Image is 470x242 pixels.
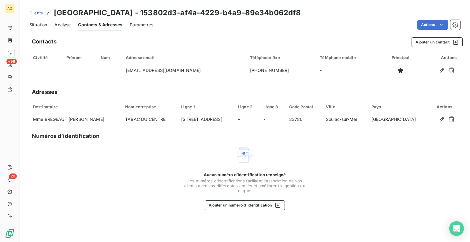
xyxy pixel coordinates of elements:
[29,22,47,28] span: Situation
[5,229,15,238] img: Logo LeanPay
[235,145,255,165] img: Empty state
[122,63,246,78] td: [EMAIL_ADDRESS][DOMAIN_NAME]
[33,104,118,109] div: Destinataire
[449,221,464,236] div: Open Intercom Messenger
[371,104,425,109] div: Pays
[54,7,301,18] h3: [GEOGRAPHIC_DATA] - 153802d3-af4a-4229-b4a9-89e34b062df8
[101,55,118,60] div: Nom
[33,55,59,60] div: Civilité
[125,104,174,109] div: Nom entreprise
[320,55,378,60] div: Téléphone mobile
[285,112,322,127] td: 33780
[181,104,231,109] div: Ligne 1
[423,55,457,60] div: Actions
[385,55,416,60] div: Principal
[32,132,100,140] h5: Numéros d’identification
[412,37,463,47] button: Ajouter un contact
[432,104,457,109] div: Actions
[289,104,319,109] div: Code Postal
[238,104,256,109] div: Ligne 2
[9,173,17,179] span: 20
[368,112,429,127] td: [GEOGRAPHIC_DATA]
[250,55,312,60] div: Téléphone fixe
[29,112,121,127] td: Mme BREGEAUT [PERSON_NAME]
[205,200,285,210] button: Ajouter un numéro d’identification
[29,10,43,16] a: Clients
[130,22,153,28] span: Paramètres
[5,4,15,13] div: AG
[126,55,243,60] div: Adresse email
[177,112,234,127] td: [STREET_ADDRESS]
[66,55,93,60] div: Prénom
[54,22,71,28] span: Analyse
[32,88,58,96] h5: Adresses
[204,172,286,177] span: Aucun numéro d’identification renseigné
[234,112,260,127] td: -
[263,104,282,109] div: Ligne 3
[326,104,364,109] div: Ville
[32,37,57,46] h5: Contacts
[121,112,177,127] td: TABAC DU CENTRE
[29,10,43,15] span: Clients
[322,112,368,127] td: Soulac-sur-Mer
[6,59,17,64] span: +99
[78,22,122,28] span: Contacts & Adresses
[184,178,306,193] span: Les numéros d'identifications facilitent l'association de vos clients avec vos différentes entité...
[316,63,381,78] td: -
[246,63,316,78] td: [PHONE_NUMBER]
[417,20,448,30] button: Actions
[260,112,285,127] td: -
